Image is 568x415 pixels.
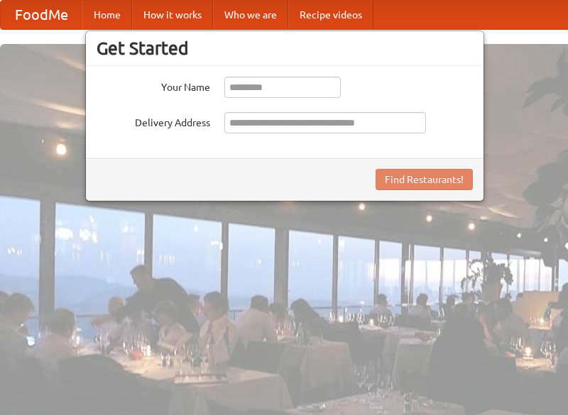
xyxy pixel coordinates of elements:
a: Who we are [213,1,288,29]
button: Find Restaurants! [376,169,473,190]
a: How it works [132,1,213,29]
a: Recipe videos [288,1,373,29]
h3: Get Started [97,38,473,59]
a: FoodMe [1,1,82,29]
a: Home [82,1,132,29]
label: Delivery Address [97,112,210,130]
label: Your Name [97,77,210,94]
